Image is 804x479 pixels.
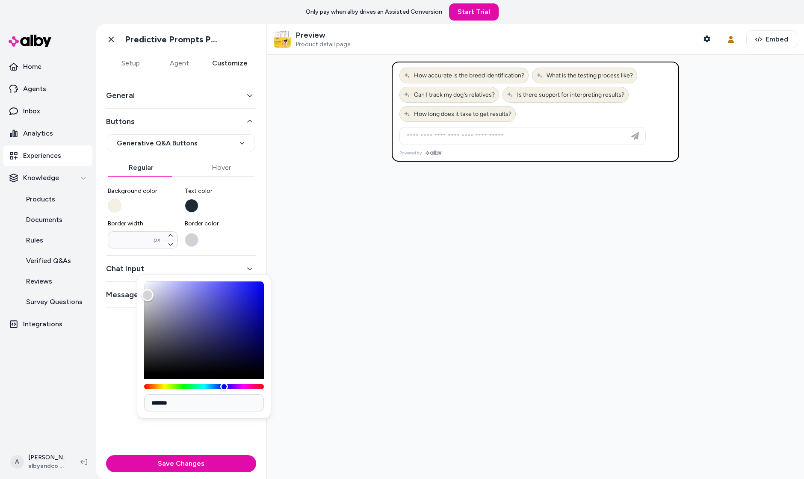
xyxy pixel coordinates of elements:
[125,34,221,45] h1: Predictive Prompts PDP
[106,115,256,127] button: Buttons
[26,297,83,307] p: Survey Questions
[296,41,350,48] span: Product detail page
[3,168,92,188] button: Knowledge
[23,151,61,161] p: Experiences
[28,462,67,470] span: albyandco SolCon
[106,89,256,101] button: General
[106,289,256,301] button: Messages
[18,230,92,251] a: Rules
[106,55,155,72] button: Setup
[18,271,92,292] a: Reviews
[185,199,198,213] button: Text color
[3,123,92,144] a: Analytics
[3,79,92,99] a: Agents
[23,62,41,72] p: Home
[23,173,59,183] p: Knowledge
[185,233,198,247] button: Border color
[204,55,256,72] button: Customize
[185,219,255,228] span: Border color
[5,448,74,476] button: A[PERSON_NAME]albyandco SolCon
[144,384,264,389] div: Hue
[3,101,92,121] a: Inbox
[26,194,55,204] p: Products
[18,251,92,271] a: Verified Q&As
[106,134,256,248] div: Buttons
[306,8,442,16] p: Only pay when alby drives an Assisted Conversion
[108,199,121,213] button: Background color
[188,159,255,176] button: Hover
[23,106,40,116] p: Inbox
[23,128,53,139] p: Analytics
[26,215,62,225] p: Documents
[155,55,204,72] button: Agent
[766,34,788,44] span: Embed
[144,281,264,374] div: Color
[108,219,178,228] span: Border width
[3,56,92,77] a: Home
[106,455,256,472] button: Save Changes
[164,232,177,240] button: Border widthpx
[449,3,499,21] a: Start Trial
[108,187,178,195] span: Background color
[10,455,24,469] span: A
[26,235,43,245] p: Rules
[9,35,51,47] img: alby Logo
[23,319,62,329] p: Integrations
[3,314,92,334] a: Integrations
[296,30,350,40] p: Preview
[185,187,255,195] span: Text color
[746,30,797,48] button: Embed
[3,145,92,166] a: Experiences
[106,263,256,275] button: Chat Input
[274,31,291,48] img: Embark Breed Identification Kit - Most Accurate Dog DNA Testing Kit - 99% Breed Ancestry Accuracy...
[23,84,46,94] p: Agents
[164,240,177,248] button: Border widthpx
[108,236,154,244] input: Border widthpx
[18,189,92,210] a: Products
[28,453,67,462] p: [PERSON_NAME]
[154,236,160,244] span: px
[18,210,92,230] a: Documents
[26,256,71,266] p: Verified Q&As
[108,159,174,176] button: Regular
[108,134,254,152] button: Generative Q&A Buttons
[26,276,52,287] p: Reviews
[18,292,92,312] a: Survey Questions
